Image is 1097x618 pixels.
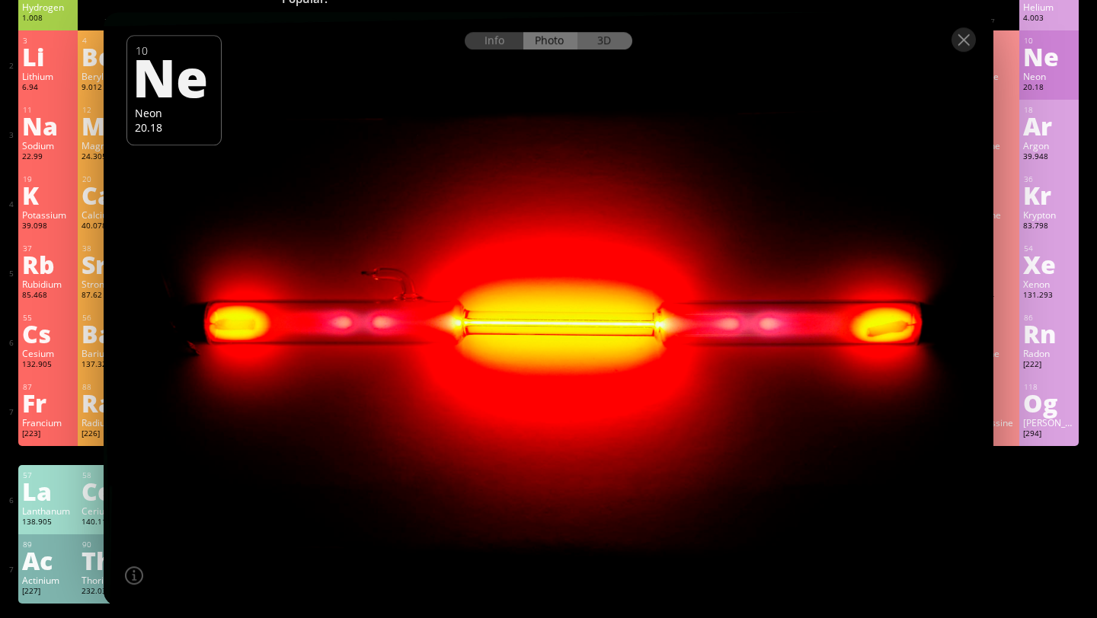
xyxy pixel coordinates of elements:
[22,221,73,233] div: 39.098
[23,244,73,253] div: 37
[22,347,73,359] div: Cesium
[22,209,73,221] div: Potassium
[1024,174,1074,184] div: 36
[22,139,73,151] div: Sodium
[1023,82,1074,94] div: 20.18
[22,359,73,371] div: 132.905
[1024,382,1074,392] div: 118
[82,183,133,207] div: Ca
[577,32,632,49] div: 3D
[23,382,73,392] div: 87
[1023,359,1074,371] div: [222]
[82,479,133,503] div: Ce
[82,540,133,550] div: 90
[1023,113,1074,138] div: Ar
[82,105,133,115] div: 12
[135,120,213,135] div: 20.18
[82,382,133,392] div: 88
[22,252,73,276] div: Rb
[1023,347,1074,359] div: Radon
[22,517,73,529] div: 138.905
[22,278,73,290] div: Rubidium
[1023,139,1074,151] div: Argon
[82,151,133,164] div: 24.305
[1023,390,1074,415] div: Og
[22,44,73,68] div: Li
[82,321,133,346] div: Ba
[82,44,133,68] div: Be
[1023,428,1074,441] div: [294]
[82,221,133,233] div: 40.078
[1023,70,1074,82] div: Neon
[82,139,133,151] div: Magnesium
[22,479,73,503] div: La
[22,428,73,441] div: [223]
[22,548,73,572] div: Ac
[22,82,73,94] div: 6.94
[23,540,73,550] div: 89
[23,313,73,323] div: 55
[1024,244,1074,253] div: 54
[1023,221,1074,233] div: 83.798
[82,470,133,480] div: 58
[22,574,73,586] div: Actinium
[22,290,73,302] div: 85.468
[22,151,73,164] div: 22.99
[82,517,133,529] div: 140.116
[1023,13,1074,25] div: 4.003
[82,359,133,371] div: 137.327
[22,70,73,82] div: Lithium
[82,252,133,276] div: Sr
[133,51,211,103] div: Ne
[82,70,133,82] div: Beryllium
[22,586,73,598] div: [227]
[82,278,133,290] div: Strontium
[1023,278,1074,290] div: Xenon
[82,416,133,428] div: Radium
[23,105,73,115] div: 11
[22,13,73,25] div: 1.008
[22,321,73,346] div: Cs
[82,574,133,586] div: Thorium
[465,32,523,49] div: Info
[1023,290,1074,302] div: 131.293
[82,209,133,221] div: Calcium
[1024,313,1074,323] div: 86
[82,586,133,598] div: 232.038
[1024,105,1074,115] div: 18
[82,548,133,572] div: Th
[82,428,133,441] div: [226]
[82,505,133,517] div: Cerium
[82,390,133,415] div: Ra
[82,174,133,184] div: 20
[22,1,73,13] div: Hydrogen
[22,390,73,415] div: Fr
[1023,151,1074,164] div: 39.948
[82,313,133,323] div: 56
[1023,252,1074,276] div: Xe
[23,36,73,46] div: 3
[82,347,133,359] div: Barium
[22,183,73,207] div: K
[82,113,133,138] div: Mg
[1023,416,1074,428] div: [PERSON_NAME]
[82,82,133,94] div: 9.012
[22,113,73,138] div: Na
[1023,183,1074,207] div: Kr
[1024,36,1074,46] div: 10
[23,174,73,184] div: 19
[23,470,73,480] div: 57
[1023,1,1074,13] div: Helium
[82,36,133,46] div: 4
[1023,321,1074,346] div: Rn
[1023,44,1074,68] div: Ne
[22,416,73,428] div: Francium
[22,505,73,517] div: Lanthanum
[82,244,133,253] div: 38
[82,290,133,302] div: 87.62
[1023,209,1074,221] div: Krypton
